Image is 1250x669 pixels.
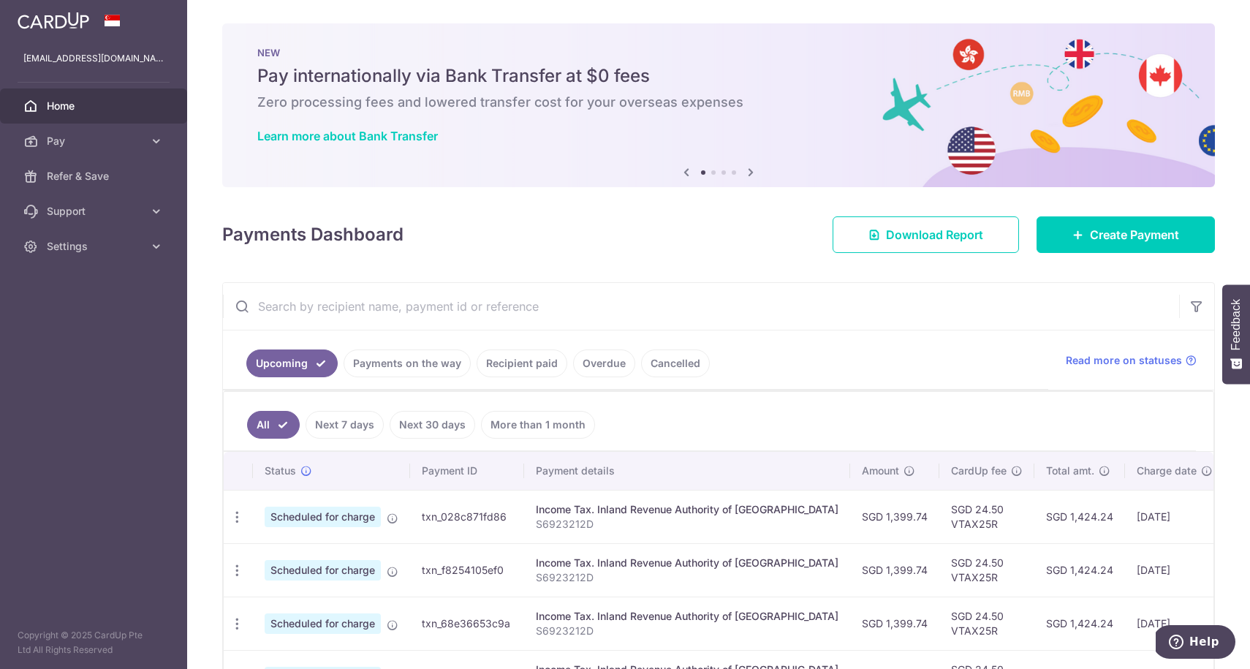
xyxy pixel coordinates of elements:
[1125,543,1224,597] td: [DATE]
[47,239,143,254] span: Settings
[1125,597,1224,650] td: [DATE]
[1034,490,1125,543] td: SGD 1,424.24
[850,490,939,543] td: SGD 1,399.74
[536,502,838,517] div: Income Tax. Inland Revenue Authority of [GEOGRAPHIC_DATA]
[1230,299,1243,350] span: Feedback
[1034,597,1125,650] td: SGD 1,424.24
[344,349,471,377] a: Payments on the way
[265,613,381,634] span: Scheduled for charge
[265,464,296,478] span: Status
[265,560,381,581] span: Scheduled for charge
[265,507,381,527] span: Scheduled for charge
[410,452,524,490] th: Payment ID
[246,349,338,377] a: Upcoming
[536,517,838,532] p: S6923212D
[536,624,838,638] p: S6923212D
[257,129,438,143] a: Learn more about Bank Transfer
[939,597,1034,650] td: SGD 24.50 VTAX25R
[1037,216,1215,253] a: Create Payment
[18,12,89,29] img: CardUp
[257,94,1180,111] h6: Zero processing fees and lowered transfer cost for your overseas expenses
[47,204,143,219] span: Support
[47,99,143,113] span: Home
[833,216,1019,253] a: Download Report
[1222,284,1250,384] button: Feedback - Show survey
[850,597,939,650] td: SGD 1,399.74
[247,411,300,439] a: All
[390,411,475,439] a: Next 30 days
[1156,625,1235,662] iframe: Opens a widget where you can find more information
[410,597,524,650] td: txn_68e36653c9a
[257,47,1180,58] p: NEW
[524,452,850,490] th: Payment details
[410,490,524,543] td: txn_028c871fd86
[222,23,1215,187] img: Bank transfer banner
[850,543,939,597] td: SGD 1,399.74
[1125,490,1224,543] td: [DATE]
[951,464,1007,478] span: CardUp fee
[257,64,1180,88] h5: Pay internationally via Bank Transfer at $0 fees
[1046,464,1094,478] span: Total amt.
[1066,353,1197,368] a: Read more on statuses
[306,411,384,439] a: Next 7 days
[939,543,1034,597] td: SGD 24.50 VTAX25R
[536,609,838,624] div: Income Tax. Inland Revenue Authority of [GEOGRAPHIC_DATA]
[1066,353,1182,368] span: Read more on statuses
[886,226,983,243] span: Download Report
[222,222,404,248] h4: Payments Dashboard
[536,556,838,570] div: Income Tax. Inland Revenue Authority of [GEOGRAPHIC_DATA]
[641,349,710,377] a: Cancelled
[573,349,635,377] a: Overdue
[862,464,899,478] span: Amount
[1090,226,1179,243] span: Create Payment
[223,283,1179,330] input: Search by recipient name, payment id or reference
[23,51,164,66] p: [EMAIL_ADDRESS][DOMAIN_NAME]
[1034,543,1125,597] td: SGD 1,424.24
[477,349,567,377] a: Recipient paid
[536,570,838,585] p: S6923212D
[939,490,1034,543] td: SGD 24.50 VTAX25R
[47,134,143,148] span: Pay
[481,411,595,439] a: More than 1 month
[1137,464,1197,478] span: Charge date
[410,543,524,597] td: txn_f8254105ef0
[47,169,143,184] span: Refer & Save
